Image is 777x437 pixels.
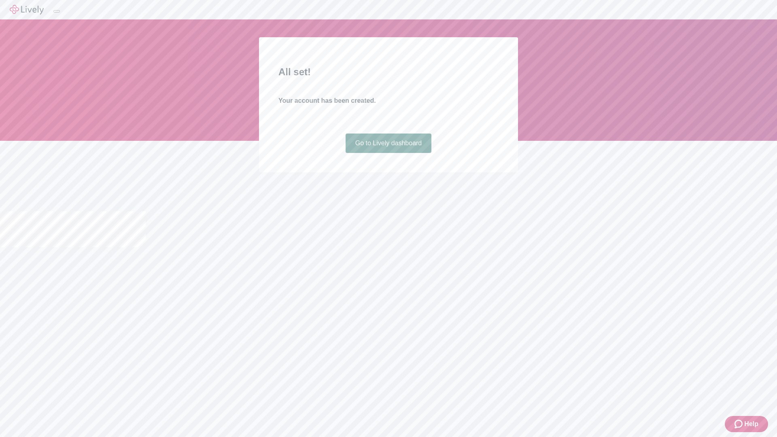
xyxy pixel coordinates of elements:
[725,416,768,432] button: Zendesk support iconHelp
[735,419,744,429] svg: Zendesk support icon
[278,65,499,79] h2: All set!
[744,419,758,429] span: Help
[53,10,60,13] button: Log out
[10,5,44,15] img: Lively
[278,96,499,106] h4: Your account has been created.
[346,134,432,153] a: Go to Lively dashboard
